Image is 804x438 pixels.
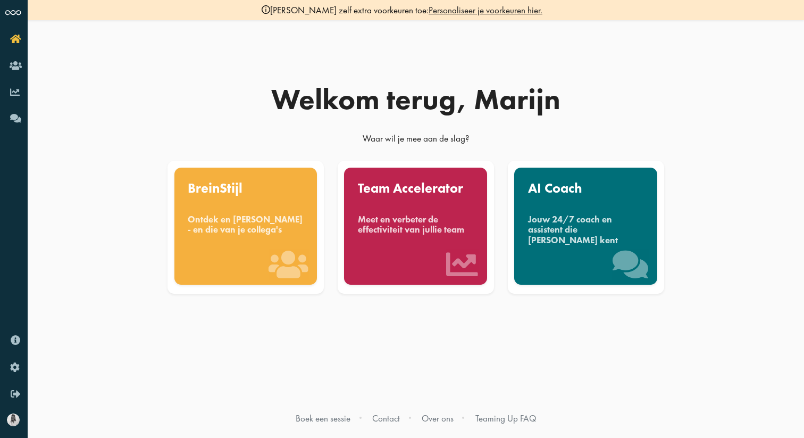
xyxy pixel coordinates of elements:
a: Team Accelerator Meet en verbeter de effectiviteit van jullie team [335,161,496,294]
div: BreinStijl [188,181,304,195]
a: BreinStijl Ontdek en [PERSON_NAME] - en die van je collega's [165,161,326,294]
a: Contact [372,412,400,424]
div: Waar wil je mee aan de slag? [161,133,671,150]
a: AI Coach Jouw 24/7 coach en assistent die [PERSON_NAME] kent [505,161,666,294]
img: info-black.svg [262,5,270,14]
div: AI Coach [528,181,644,195]
div: Ontdek en [PERSON_NAME] - en die van je collega's [188,214,304,235]
a: Boek een sessie [296,412,350,424]
a: Over ons [422,412,454,424]
a: Personaliseer je voorkeuren hier. [429,4,542,16]
div: Team Accelerator [358,181,474,195]
div: Welkom terug, Marijn [161,85,671,114]
div: Jouw 24/7 coach en assistent die [PERSON_NAME] kent [528,214,644,245]
div: Meet en verbeter de effectiviteit van jullie team [358,214,474,235]
a: Teaming Up FAQ [475,412,536,424]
